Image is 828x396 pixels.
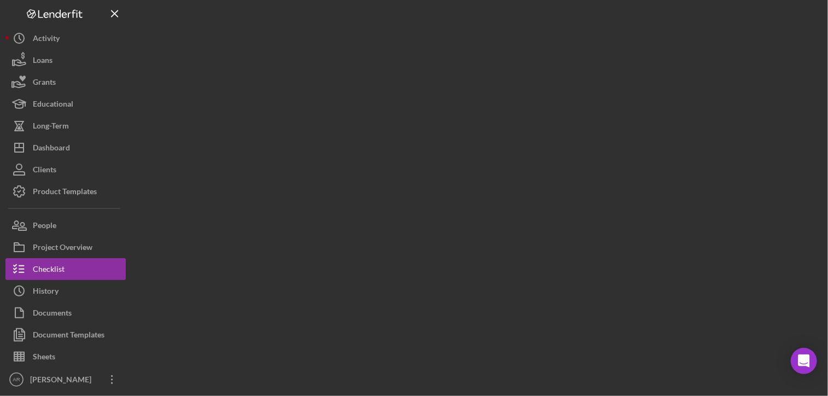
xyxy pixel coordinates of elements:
button: Project Overview [5,236,126,258]
div: Educational [33,93,73,118]
div: Long-Term [33,115,69,139]
button: Loans [5,49,126,71]
div: Loans [33,49,53,74]
div: Open Intercom Messenger [791,348,817,374]
button: Checklist [5,258,126,280]
button: Product Templates [5,180,126,202]
button: History [5,280,126,302]
text: AR [13,377,20,383]
button: AR[PERSON_NAME] [5,369,126,391]
div: History [33,280,59,305]
div: Clients [33,159,56,183]
button: Document Templates [5,324,126,346]
button: Grants [5,71,126,93]
button: Activity [5,27,126,49]
button: Documents [5,302,126,324]
div: Checklist [33,258,65,283]
div: Sheets [33,346,55,370]
div: Documents [33,302,72,327]
button: People [5,214,126,236]
button: Long-Term [5,115,126,137]
div: Document Templates [33,324,104,348]
div: People [33,214,56,239]
button: Dashboard [5,137,126,159]
button: Educational [5,93,126,115]
div: Activity [33,27,60,52]
div: [PERSON_NAME] [27,369,98,393]
button: Clients [5,159,126,180]
div: Project Overview [33,236,92,261]
div: Product Templates [33,180,97,205]
div: Grants [33,71,56,96]
div: Dashboard [33,137,70,161]
button: Sheets [5,346,126,368]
